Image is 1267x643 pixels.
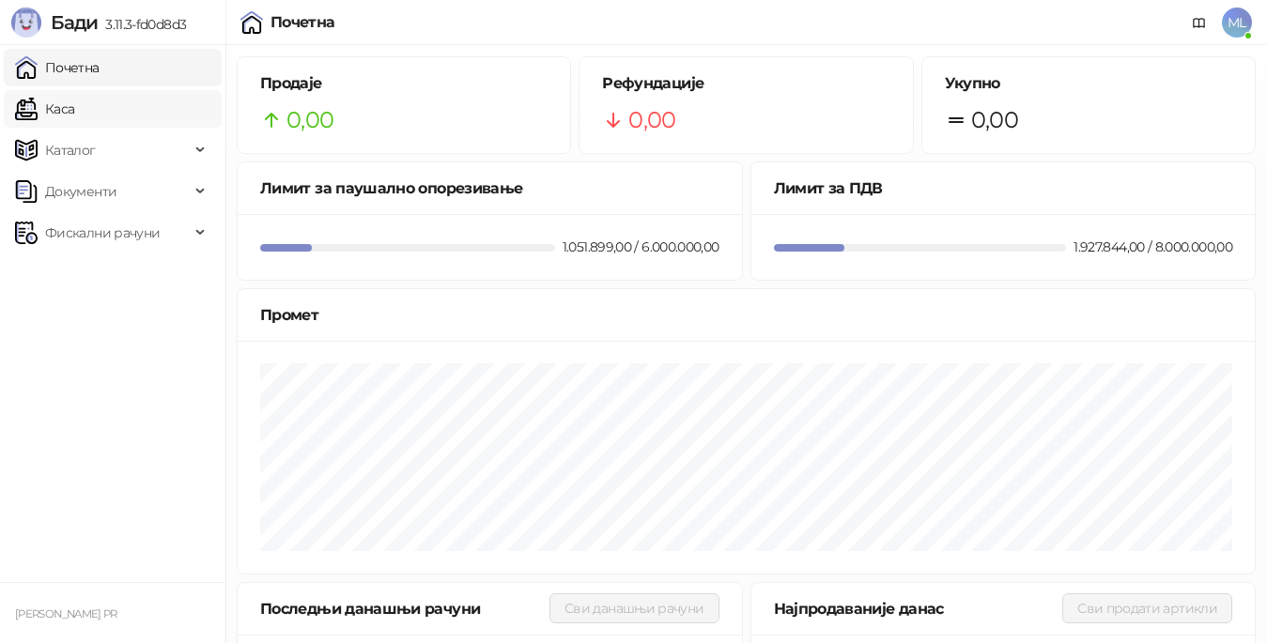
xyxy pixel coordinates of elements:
span: Документи [45,173,116,210]
span: 3.11.3-fd0d8d3 [98,16,186,33]
div: 1.051.899,00 / 6.000.000,00 [559,237,723,257]
div: Лимит за паушално опорезивање [260,176,719,200]
div: Најпродаваније данас [774,597,1063,620]
div: Почетна [270,15,335,30]
a: Документација [1184,8,1214,38]
small: [PERSON_NAME] PR [15,607,117,620]
div: Последњи данашњи рачуни [260,597,549,620]
button: Сви данашњи рачуни [549,593,718,623]
span: 0,00 [628,102,675,138]
div: Лимит за ПДВ [774,176,1233,200]
span: Бади [51,11,98,34]
div: 1.927.844,00 / 8.000.000,00 [1070,237,1236,257]
span: ML [1222,8,1252,38]
h5: Рефундације [602,72,889,95]
span: Каталог [45,131,96,169]
button: Сви продати артикли [1062,593,1232,623]
h5: Продаје [260,72,548,95]
span: 0,00 [286,102,333,138]
a: Каса [15,90,74,128]
img: Logo [11,8,41,38]
span: 0,00 [971,102,1018,138]
div: Промет [260,303,1232,327]
a: Почетна [15,49,100,86]
span: Фискални рачуни [45,214,160,252]
h5: Укупно [945,72,1232,95]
